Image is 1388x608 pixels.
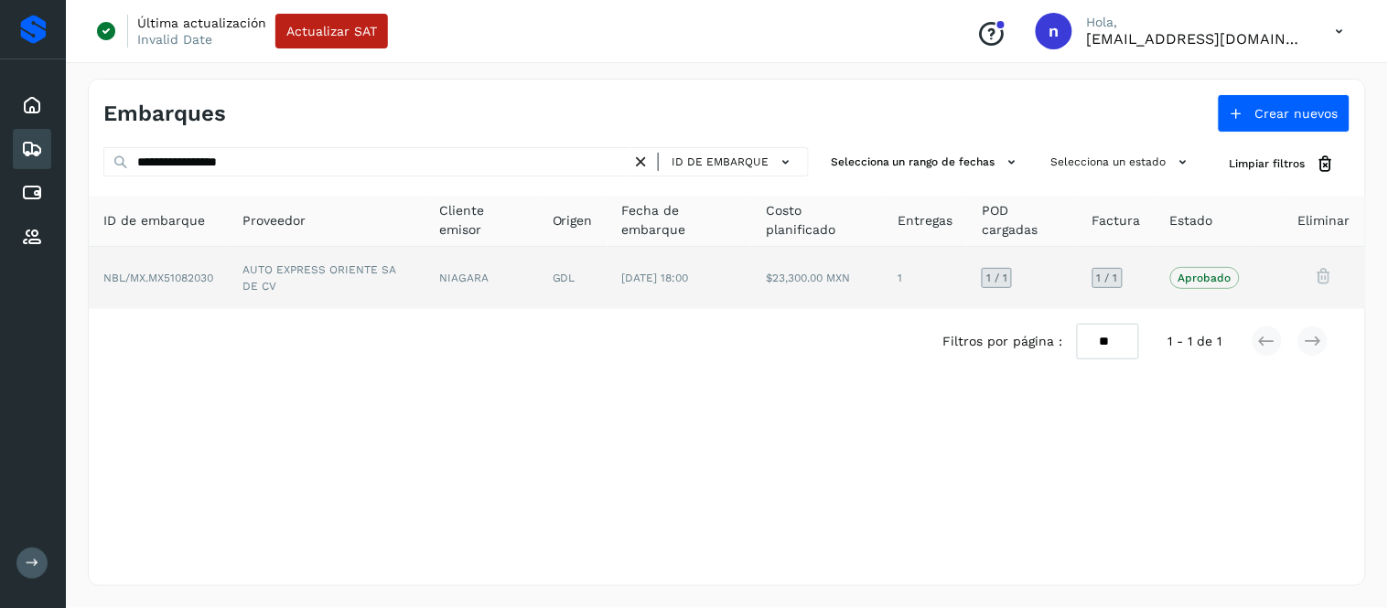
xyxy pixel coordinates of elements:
[1255,107,1339,120] span: Crear nuevos
[553,211,593,230] span: Origen
[986,272,1007,283] span: 1 / 1
[982,201,1063,240] span: POD cargadas
[1230,155,1306,172] span: Limpiar filtros
[13,129,51,169] div: Embarques
[103,101,226,127] h4: Embarques
[1097,272,1118,283] span: 1 / 1
[1092,211,1141,230] span: Factura
[1087,30,1307,48] p: niagara+prod@solvento.mx
[1170,211,1213,230] span: Estado
[13,173,51,213] div: Cuentas por pagar
[286,25,377,37] span: Actualizar SAT
[275,14,388,48] button: Actualizar SAT
[13,217,51,257] div: Proveedores
[439,201,523,240] span: Cliente emisor
[103,211,205,230] span: ID de embarque
[1168,332,1222,351] span: 1 - 1 de 1
[13,85,51,125] div: Inicio
[242,211,306,230] span: Proveedor
[425,247,538,309] td: NIAGARA
[622,201,737,240] span: Fecha de embarque
[1215,147,1350,181] button: Limpiar filtros
[766,201,868,240] span: Costo planificado
[898,211,952,230] span: Entregas
[823,147,1029,177] button: Selecciona un rango de fechas
[228,247,425,309] td: AUTO EXPRESS ORIENTE SA DE CV
[666,149,801,176] button: ID de embarque
[622,272,689,284] span: [DATE] 18:00
[1298,211,1350,230] span: Eliminar
[1218,94,1350,133] button: Crear nuevos
[1044,147,1200,177] button: Selecciona un estado
[137,15,266,31] p: Última actualización
[103,272,213,284] span: NBL/MX.MX51082030
[672,154,769,170] span: ID de embarque
[751,247,883,309] td: $23,300.00 MXN
[1087,15,1307,30] p: Hola,
[137,31,212,48] p: Invalid Date
[883,247,967,309] td: 1
[1178,272,1232,284] p: Aprobado
[538,247,608,309] td: GDL
[942,332,1062,351] span: Filtros por página :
